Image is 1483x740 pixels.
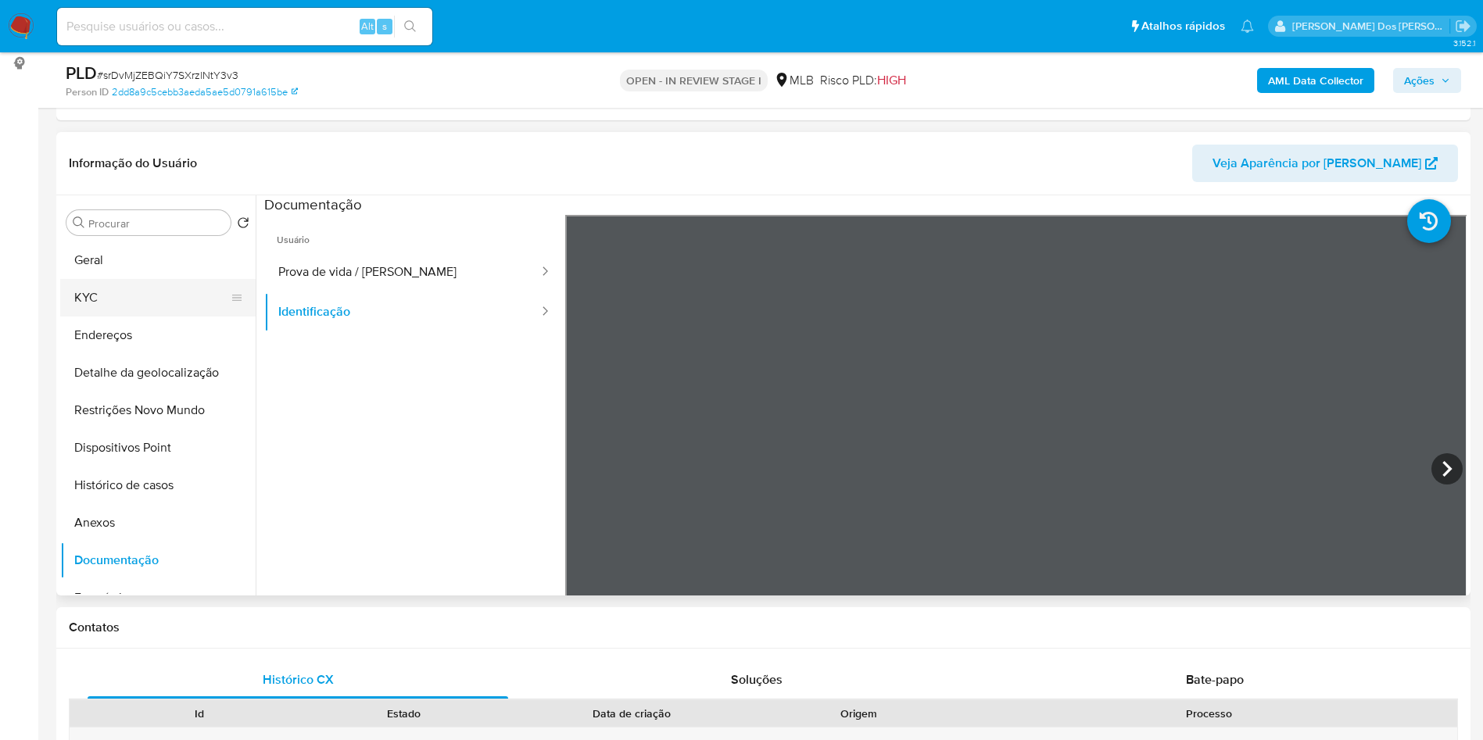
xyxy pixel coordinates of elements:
span: Histórico CX [263,670,334,688]
button: Dispositivos Point [60,429,256,467]
b: AML Data Collector [1268,68,1363,93]
div: Data de criação [518,706,746,721]
button: Detalhe da geolocalização [60,354,256,391]
button: Retornar ao pedido padrão [237,216,249,234]
button: Ações [1393,68,1461,93]
button: AML Data Collector [1257,68,1374,93]
button: Geral [60,241,256,279]
a: Notificações [1241,20,1254,33]
a: Sair [1455,18,1471,34]
p: priscilla.barbante@mercadopago.com.br [1292,19,1450,34]
div: Processo [973,706,1446,721]
b: PLD [66,60,97,85]
span: Bate-papo [1186,670,1244,688]
span: Veja Aparência por [PERSON_NAME] [1213,145,1421,182]
span: HIGH [877,71,906,89]
button: Histórico de casos [60,467,256,504]
span: s [382,19,387,34]
p: OPEN - IN REVIEW STAGE I [620,70,768,91]
span: Risco PLD: [820,72,906,89]
div: MLB [774,72,814,89]
span: 3.152.1 [1453,37,1475,49]
button: Empréstimos [60,579,256,617]
button: KYC [60,279,243,316]
button: Veja Aparência por [PERSON_NAME] [1192,145,1458,182]
div: Id [108,706,291,721]
button: Endereços [60,316,256,354]
div: Origem [768,706,951,721]
a: 2dd8a9c5cebb3aeda5ae5d0791a615be [112,85,298,99]
button: Procurar [73,216,85,229]
button: Anexos [60,504,256,542]
button: Documentação [60,542,256,579]
input: Pesquise usuários ou casos... [57,16,432,37]
span: Soluções [731,670,783,688]
input: Procurar [88,216,224,231]
button: search-icon [394,16,426,38]
button: Restrições Novo Mundo [60,391,256,429]
div: Estado [313,706,496,721]
span: Ações [1404,68,1435,93]
span: Atalhos rápidos [1141,18,1225,34]
h1: Contatos [69,620,1458,635]
h1: Informação do Usuário [69,156,197,171]
b: Person ID [66,85,109,99]
span: Alt [361,19,374,34]
span: # srDvMjZEBQiY7SXrzlNtY3v3 [97,67,238,83]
